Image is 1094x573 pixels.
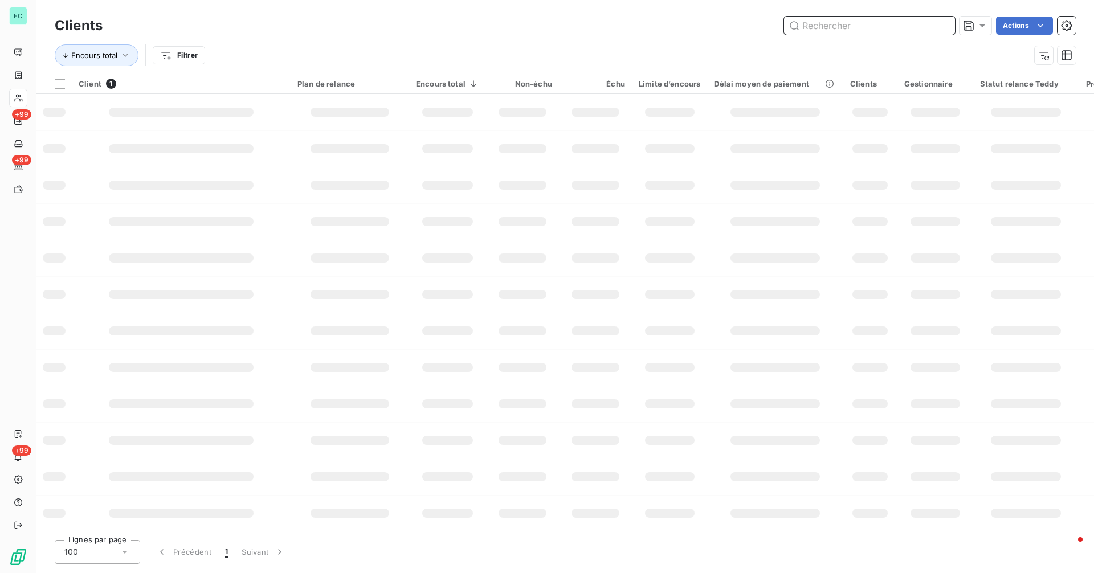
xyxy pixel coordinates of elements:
[714,79,836,88] div: Délai moyen de paiement
[12,109,31,120] span: +99
[9,7,27,25] div: EC
[996,17,1053,35] button: Actions
[55,15,103,36] h3: Clients
[904,79,966,88] div: Gestionnaire
[55,44,138,66] button: Encours total
[218,540,235,564] button: 1
[566,79,625,88] div: Échu
[64,546,78,558] span: 100
[225,546,228,558] span: 1
[12,155,31,165] span: +99
[784,17,955,35] input: Rechercher
[153,46,205,64] button: Filtrer
[235,540,292,564] button: Suivant
[9,548,27,566] img: Logo LeanPay
[850,79,891,88] div: Clients
[980,79,1072,88] div: Statut relance Teddy
[79,79,101,88] span: Client
[106,79,116,89] span: 1
[1055,534,1083,562] iframe: Intercom live chat
[12,445,31,456] span: +99
[416,79,479,88] div: Encours total
[149,540,218,564] button: Précédent
[493,79,552,88] div: Non-échu
[71,51,117,60] span: Encours total
[297,79,402,88] div: Plan de relance
[639,79,700,88] div: Limite d’encours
